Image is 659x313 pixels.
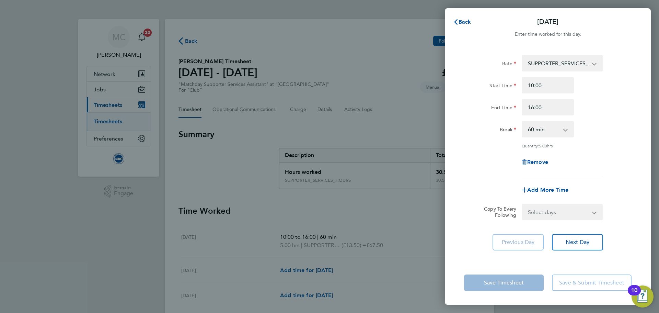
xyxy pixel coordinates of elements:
label: Start Time [489,82,516,91]
button: Add More Time [522,187,568,193]
span: Back [459,19,471,25]
button: Remove [522,159,548,165]
label: Rate [502,60,516,69]
p: [DATE] [537,17,558,27]
button: Next Day [552,234,603,250]
span: Next Day [566,239,589,246]
label: Break [500,126,516,135]
input: E.g. 18:00 [522,99,574,115]
div: Enter time worked for this day. [445,30,651,38]
button: Back [446,15,478,29]
div: Quantity: hrs [522,143,603,148]
label: End Time [491,104,516,113]
label: Copy To Every Following [478,206,516,218]
input: E.g. 08:00 [522,77,574,93]
span: Remove [527,159,548,165]
span: Add More Time [527,187,568,193]
div: 10 [631,290,637,299]
span: 5.00 [539,143,547,148]
button: Open Resource Center, 10 new notifications [632,286,654,308]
